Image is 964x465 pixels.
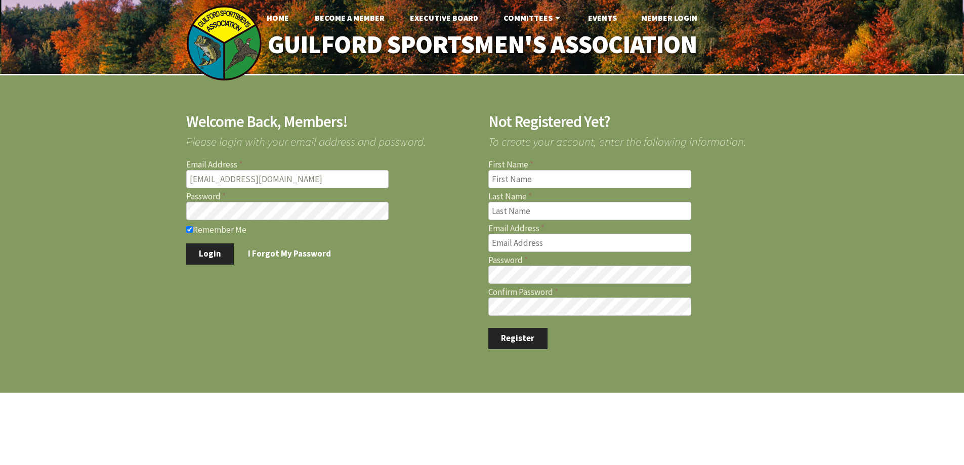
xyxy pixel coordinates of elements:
[186,192,476,201] label: Password
[495,8,571,28] a: Committees
[402,8,486,28] a: Executive Board
[186,130,476,147] span: Please login with your email address and password.
[488,256,778,265] label: Password
[488,170,691,188] input: First Name
[633,8,705,28] a: Member Login
[488,224,778,233] label: Email Address
[186,160,476,169] label: Email Address
[186,226,193,233] input: Remember Me
[488,130,778,147] span: To create your account, enter the following information.
[488,234,691,252] input: Email Address
[488,328,548,349] button: Register
[259,8,297,28] a: Home
[488,160,778,169] label: First Name
[246,23,718,66] a: Guilford Sportsmen's Association
[186,5,262,81] img: logo_sm.png
[235,243,344,265] a: I Forgot My Password
[488,192,778,201] label: Last Name
[186,114,476,130] h2: Welcome Back, Members!
[186,243,234,265] button: Login
[488,202,691,220] input: Last Name
[307,8,393,28] a: Become A Member
[580,8,625,28] a: Events
[488,114,778,130] h2: Not Registered Yet?
[186,224,476,234] label: Remember Me
[186,170,389,188] input: Email Address
[488,288,778,297] label: Confirm Password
